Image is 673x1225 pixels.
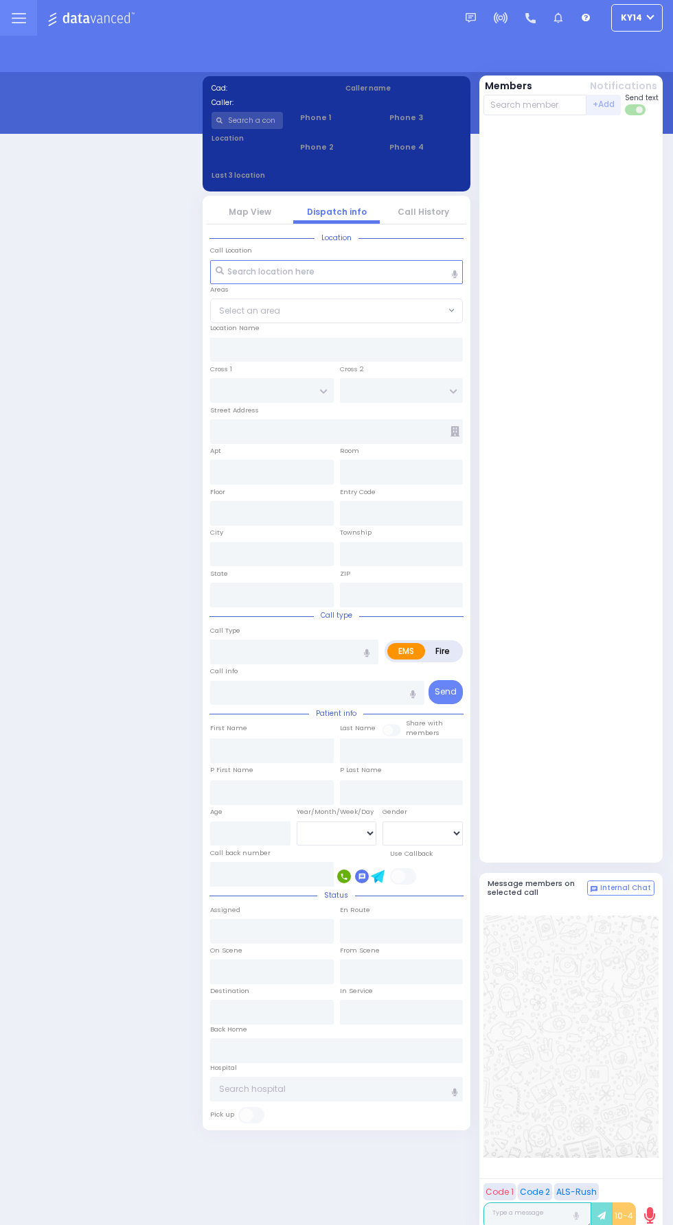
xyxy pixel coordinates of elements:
h5: Message members on selected call [488,879,588,897]
label: Room [340,446,359,456]
input: Search member [483,95,587,115]
label: Pick up [210,1110,234,1119]
label: Cross 1 [210,364,232,374]
button: KY14 [611,4,663,32]
label: State [210,569,228,579]
span: Send text [625,93,659,103]
a: Call History [398,206,449,218]
label: Call Type [210,626,240,635]
label: Fire [424,643,461,660]
button: Members [485,79,532,93]
button: Code 1 [483,1183,516,1200]
input: Search location here [210,260,463,285]
label: Use Callback [390,849,433,859]
label: First Name [210,723,247,733]
label: P Last Name [340,765,382,775]
label: Location [212,133,284,143]
label: Caller: [212,97,328,108]
label: ZIP [340,569,350,579]
span: Call type [314,610,359,620]
label: Last 3 location [212,170,337,180]
label: Cross 2 [340,364,364,374]
input: Search hospital [210,1077,463,1101]
label: Call Location [210,246,252,255]
label: Township [340,528,372,537]
label: Caller name [345,83,462,93]
label: Hospital [210,1063,237,1073]
label: Areas [210,285,229,294]
label: Turn off text [625,103,647,117]
label: Last Name [340,723,376,733]
span: Phone 3 [389,112,461,124]
label: Cad: [212,83,328,93]
label: Apt [210,446,221,456]
label: Floor [210,487,225,497]
span: Phone 4 [389,141,461,153]
span: KY14 [621,12,642,24]
label: Back Home [210,1025,247,1034]
button: Send [429,680,463,704]
span: Patient info [309,708,363,719]
label: Street Address [210,406,259,415]
span: members [406,728,440,737]
img: comment-alt.png [591,886,597,893]
label: In Service [340,986,373,996]
span: Location [315,233,358,243]
label: Age [210,807,223,817]
label: On Scene [210,946,242,955]
a: Map View [229,206,271,218]
span: Phone 2 [300,141,372,153]
label: EMS [387,643,425,660]
img: message.svg [466,13,476,23]
label: From Scene [340,946,380,955]
span: Phone 1 [300,112,372,124]
button: Notifications [590,79,657,93]
button: Code 2 [518,1183,552,1200]
span: Internal Chat [600,883,651,893]
button: ALS-Rush [554,1183,599,1200]
button: Internal Chat [587,880,654,896]
span: Status [317,890,355,900]
a: Dispatch info [307,206,367,218]
label: Assigned [210,905,240,915]
input: Search a contact [212,112,284,129]
label: Location Name [210,323,260,333]
label: Entry Code [340,487,376,497]
div: Year/Month/Week/Day [297,807,377,817]
label: Call back number [210,848,271,858]
label: Gender [383,807,407,817]
span: Other building occupants [450,426,459,436]
label: Call Info [210,666,238,676]
label: P First Name [210,765,253,775]
label: En Route [340,905,370,915]
img: Logo [47,10,139,27]
small: Share with [406,719,443,727]
label: City [210,528,223,537]
label: Destination [210,986,249,996]
span: Select an area [219,305,280,317]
